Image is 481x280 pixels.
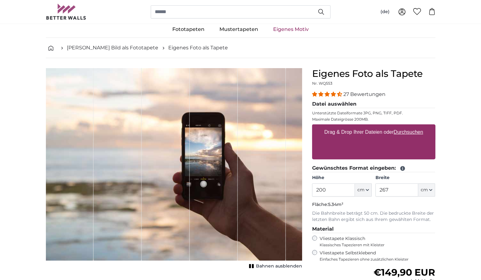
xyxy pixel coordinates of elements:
[328,202,343,207] span: 5.34m²
[312,164,435,172] legend: Gewünschtes Format eingeben:
[320,236,430,247] label: Vliestapete Klassisch
[312,175,372,181] label: Höhe
[312,225,435,233] legend: Material
[256,263,302,269] span: Bahnen ausblenden
[418,183,435,197] button: cm
[312,68,435,79] h1: Eigenes Foto als Tapete
[266,21,316,37] a: Eigenes Motiv
[312,111,435,116] p: Unterstützte Dateiformate JPG, PNG, TIFF, PDF.
[355,183,372,197] button: cm
[312,81,332,86] span: Nr. WQ553
[247,262,302,271] button: Bahnen ausblenden
[67,44,159,52] a: [PERSON_NAME] Bild als Fototapete
[374,267,435,278] span: €149,90 EUR
[375,6,395,17] button: (de)
[212,21,266,37] a: Mustertapeten
[312,210,435,223] p: Die Bahnbreite beträgt 50 cm. Die bedruckte Breite der letzten Bahn ergibt sich aus Ihrem gewählt...
[375,175,435,181] label: Breite
[169,44,228,52] a: Eigenes Foto als Tapete
[46,68,302,271] div: 1 of 1
[312,202,435,208] p: Fläche:
[165,21,212,37] a: Fototapeten
[357,187,365,193] span: cm
[312,100,435,108] legend: Datei auswählen
[46,4,86,20] img: Betterwalls
[320,242,430,247] span: Klassisches Tapezieren mit Kleister
[322,126,426,138] label: Drag & Drop Ihrer Dateien oder
[394,129,423,135] u: Durchsuchen
[320,257,435,262] span: Einfaches Tapezieren ohne zusätzlichen Kleister
[343,91,385,97] span: 27 Bewertungen
[421,187,428,193] span: cm
[312,91,343,97] span: 4.41 stars
[46,38,435,58] nav: breadcrumbs
[320,250,435,262] label: Vliestapete Selbstklebend
[312,117,435,122] p: Maximale Dateigrösse 200MB.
